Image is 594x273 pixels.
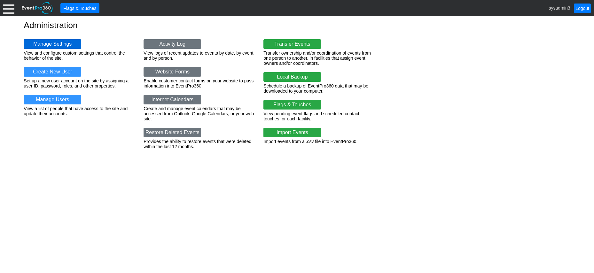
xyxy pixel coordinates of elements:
a: Create New User [24,67,81,77]
div: Import events from a .csv file into EventPro360. [263,139,375,144]
a: Import Events [263,128,321,137]
div: Transfer ownership and/or coordination of events from one person to another, in facilities that a... [263,50,375,66]
a: Logout [574,4,591,13]
a: Internet Calendars [144,95,201,104]
a: Manage Settings [24,39,81,49]
div: View pending event flags and scheduled contact touches for each facility. [263,111,375,121]
a: Flags & Touches [263,100,321,110]
div: Set up a new user account on the site by assigning a user ID, password, roles, and other properties. [24,78,136,88]
a: Website Forms [144,67,201,77]
div: Schedule a backup of EventPro360 data that may be downloaded to your computer. [263,83,375,94]
span: Flags & Touches [62,5,98,11]
a: Restore Deleted Events [144,128,201,137]
div: Create and manage event calendars that may be accessed from Outlook, Google Calendars, or your we... [144,106,255,121]
div: View logs of recent updates to events by date, by event, and by person. [144,50,255,61]
div: Menu: Click or 'Crtl+M' to toggle menu open/close [3,3,14,14]
a: Transfer Events [263,39,321,49]
div: View a list of people that have access to the site and update their accounts. [24,106,136,116]
span: sysadmin3 [549,5,570,10]
h1: Administration [24,21,570,30]
div: View and configure custom settings that control the behavior of the site. [24,50,136,61]
a: Activity Log [144,39,201,49]
img: EventPro360 [21,1,54,15]
a: Local Backup [263,72,321,82]
div: Enable customer contact forms on your website to pass information into EventPro360. [144,78,255,88]
a: Manage Users [24,95,81,104]
div: Provides the ability to restore events that were deleted within the last 12 months. [144,139,255,149]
